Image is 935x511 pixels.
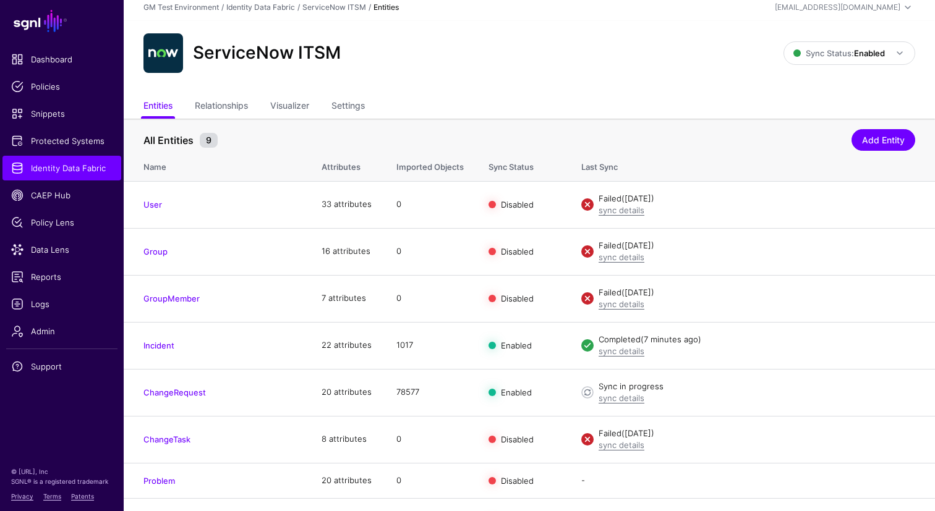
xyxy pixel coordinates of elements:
[309,149,384,181] th: Attributes
[309,275,384,322] td: 7 attributes
[374,2,399,12] strong: Entities
[599,252,644,262] a: sync details
[599,334,915,346] div: Completed (7 minutes ago)
[599,240,915,252] div: Failed ([DATE])
[501,434,534,444] span: Disabled
[854,48,885,58] strong: Enabled
[2,292,121,316] a: Logs
[384,369,476,416] td: 78577
[384,463,476,498] td: 0
[11,325,113,337] span: Admin
[599,193,915,205] div: Failed ([DATE])
[309,463,384,498] td: 20 attributes
[143,387,206,397] a: ChangeRequest
[219,2,226,13] div: /
[143,340,174,350] a: Incident
[569,149,935,181] th: Last Sync
[11,162,113,174] span: Identity Data Fabric
[2,264,121,289] a: Reports
[599,205,644,215] a: sync details
[11,467,113,476] p: © [URL], Inc
[2,237,121,262] a: Data Lens
[11,135,113,147] span: Protected Systems
[11,53,113,65] span: Dashboard
[143,476,175,486] a: Problem
[599,440,644,450] a: sync details
[2,129,121,153] a: Protected Systems
[295,2,302,13] div: /
[143,247,168,256] a: Group
[384,322,476,369] td: 1017
[599,381,915,393] div: Sync in progress
[852,129,915,151] a: Add Entity
[143,33,183,73] img: svg+xml;base64,PHN2ZyB3aWR0aD0iNjQiIGhlaWdodD0iNjQiIHZpZXdCb3g9IjAgMCA2NCA2NCIgZmlsbD0ibm9uZSIgeG...
[11,476,113,486] p: SGNL® is a registered trademark
[501,247,534,256] span: Disabled
[599,428,915,440] div: Failed ([DATE])
[501,340,532,350] span: Enabled
[2,101,121,126] a: Snippets
[476,149,569,181] th: Sync Status
[599,287,915,299] div: Failed ([DATE])
[309,228,384,275] td: 16 attributes
[384,149,476,181] th: Imported Objects
[11,243,113,256] span: Data Lens
[11,360,113,373] span: Support
[2,183,121,208] a: CAEP Hub
[2,156,121,180] a: Identity Data Fabric
[309,369,384,416] td: 20 attributes
[11,271,113,283] span: Reports
[140,133,197,148] span: All Entities
[2,319,121,344] a: Admin
[11,216,113,229] span: Policy Lens
[366,2,374,13] div: /
[2,74,121,99] a: Policies
[200,133,218,148] small: 9
[599,346,644,356] a: sync details
[599,393,644,403] a: sync details
[2,47,121,72] a: Dashboard
[7,7,116,35] a: SGNL
[2,210,121,235] a: Policy Lens
[793,48,885,58] span: Sync Status:
[43,492,61,500] a: Terms
[143,200,162,209] a: User
[384,181,476,228] td: 0
[599,299,644,309] a: sync details
[775,2,900,13] div: [EMAIL_ADDRESS][DOMAIN_NAME]
[270,95,309,119] a: Visualizer
[501,475,534,485] span: Disabled
[501,387,532,397] span: Enabled
[309,181,384,228] td: 33 attributes
[195,95,248,119] a: Relationships
[384,275,476,322] td: 0
[143,2,219,12] a: GM Test Environment
[309,322,384,369] td: 22 attributes
[11,492,33,500] a: Privacy
[331,95,365,119] a: Settings
[143,95,173,119] a: Entities
[581,475,585,485] app-datasources-item-entities-syncstatus: -
[309,416,384,463] td: 8 attributes
[11,189,113,201] span: CAEP Hub
[501,200,534,209] span: Disabled
[193,43,341,64] h2: ServiceNow ITSM
[143,294,200,303] a: GroupMember
[226,2,295,12] a: Identity Data Fabric
[71,492,94,500] a: Patents
[11,108,113,120] span: Snippets
[384,416,476,463] td: 0
[11,298,113,310] span: Logs
[143,434,190,444] a: ChangeTask
[384,228,476,275] td: 0
[302,2,366,12] a: ServiceNow ITSM
[501,294,534,303] span: Disabled
[11,80,113,93] span: Policies
[124,149,309,181] th: Name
